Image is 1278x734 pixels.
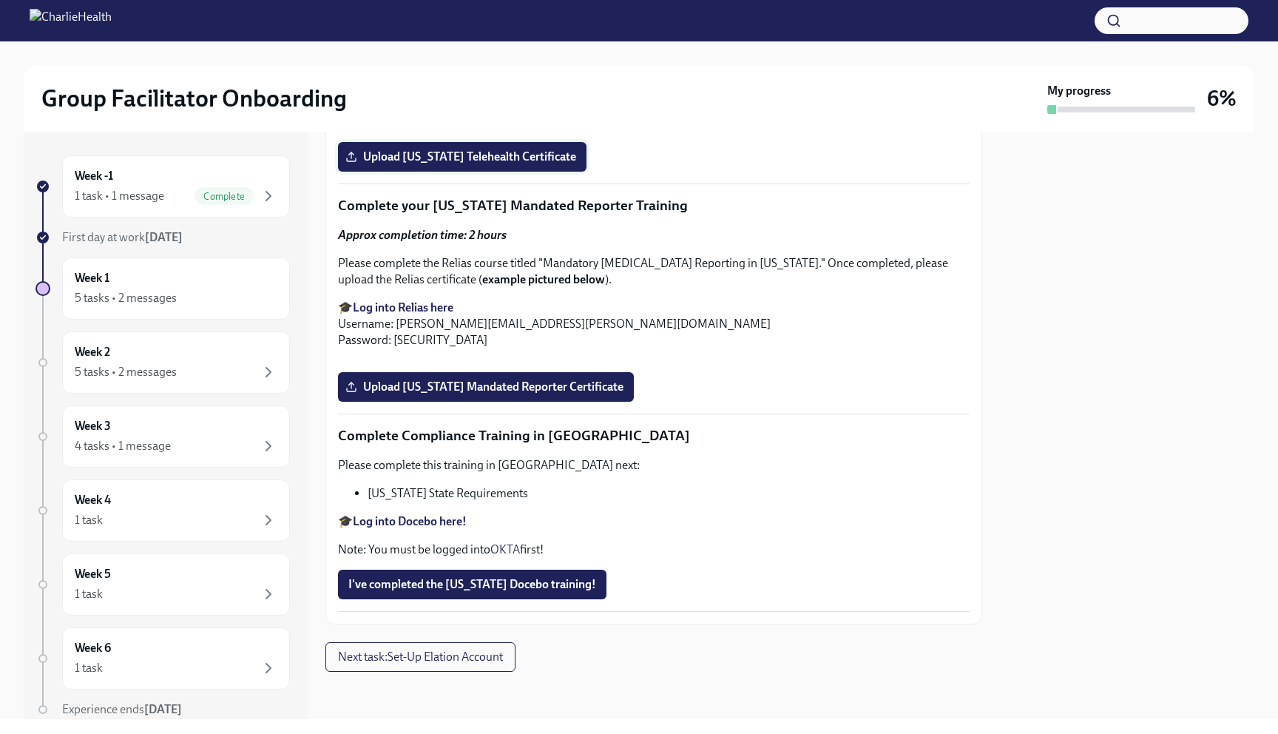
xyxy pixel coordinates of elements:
[75,640,111,656] h6: Week 6
[338,542,970,558] p: Note: You must be logged into first!
[75,660,103,676] div: 1 task
[1207,85,1237,112] h3: 6%
[75,438,171,454] div: 4 tasks • 1 message
[62,702,182,716] span: Experience ends
[338,514,970,530] p: 🎓
[145,230,183,244] strong: [DATE]
[75,418,111,434] h6: Week 3
[75,188,164,204] div: 1 task • 1 message
[195,191,254,202] span: Complete
[338,196,970,215] p: Complete your [US_STATE] Mandated Reporter Training
[144,702,182,716] strong: [DATE]
[338,570,606,599] button: I've completed the [US_STATE] Docebo training!
[35,257,290,320] a: Week 15 tasks • 2 messages
[348,149,576,164] span: Upload [US_STATE] Telehealth Certificate
[338,650,503,664] span: Next task : Set-Up Elation Account
[75,566,111,582] h6: Week 5
[75,290,177,306] div: 5 tasks • 2 messages
[338,142,586,172] label: Upload [US_STATE] Telehealth Certificate
[325,642,515,672] button: Next task:Set-Up Elation Account
[490,542,520,556] a: OKTA
[75,364,177,380] div: 5 tasks • 2 messages
[35,553,290,616] a: Week 51 task
[348,577,596,592] span: I've completed the [US_STATE] Docebo training!
[338,300,970,349] p: 🎓 Username: [PERSON_NAME][EMAIL_ADDRESS][PERSON_NAME][DOMAIN_NAME] Password: [SECURITY_DATA]
[353,300,453,314] a: Log into Relias here
[338,372,634,402] label: Upload [US_STATE] Mandated Reporter Certificate
[338,457,970,474] p: Please complete this training in [GEOGRAPHIC_DATA] next:
[75,586,103,602] div: 1 task
[75,512,103,528] div: 1 task
[62,230,183,244] span: First day at work
[75,270,109,286] h6: Week 1
[1047,83,1111,99] strong: My progress
[35,229,290,246] a: First day at work[DATE]
[35,627,290,690] a: Week 61 task
[348,380,623,394] span: Upload [US_STATE] Mandated Reporter Certificate
[35,155,290,218] a: Week -11 task • 1 messageComplete
[35,331,290,394] a: Week 25 tasks • 2 messages
[41,84,347,113] h2: Group Facilitator Onboarding
[75,492,111,508] h6: Week 4
[338,426,970,445] p: Complete Compliance Training in [GEOGRAPHIC_DATA]
[338,255,970,288] p: Please complete the Relias course titled "Mandatory [MEDICAL_DATA] Reporting in [US_STATE]." Once...
[30,9,112,33] img: CharlieHealth
[35,405,290,468] a: Week 34 tasks • 1 message
[353,514,467,528] a: Log into Docebo here!
[35,479,290,542] a: Week 41 task
[482,272,605,286] strong: example pictured below
[368,485,970,502] li: [US_STATE] State Requirements
[338,228,507,242] strong: Approx completion time: 2 hours
[75,344,110,360] h6: Week 2
[75,168,113,184] h6: Week -1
